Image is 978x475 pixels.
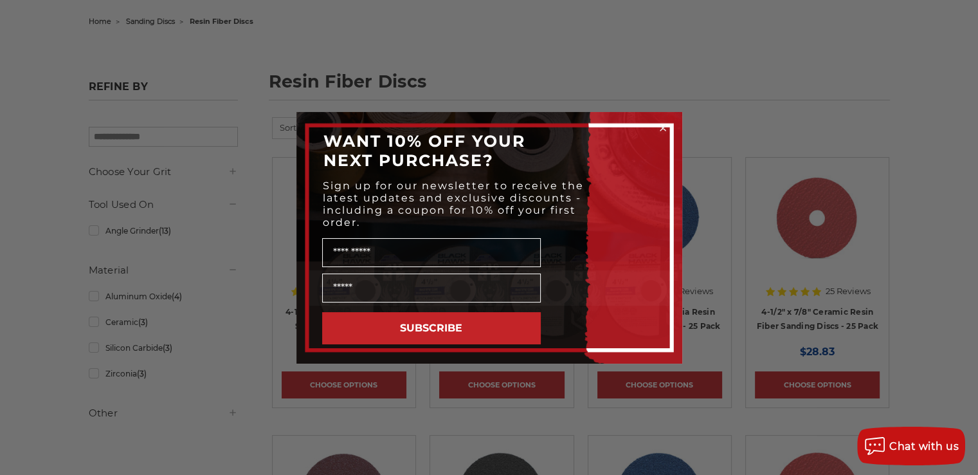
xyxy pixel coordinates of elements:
[889,440,959,452] span: Chat with us
[857,427,965,465] button: Chat with us
[322,312,541,344] button: SUBSCRIBE
[323,180,584,228] span: Sign up for our newsletter to receive the latest updates and exclusive discounts - including a co...
[657,122,669,135] button: Close dialog
[322,274,541,303] input: Email
[323,131,525,170] span: WANT 10% OFF YOUR NEXT PURCHASE?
